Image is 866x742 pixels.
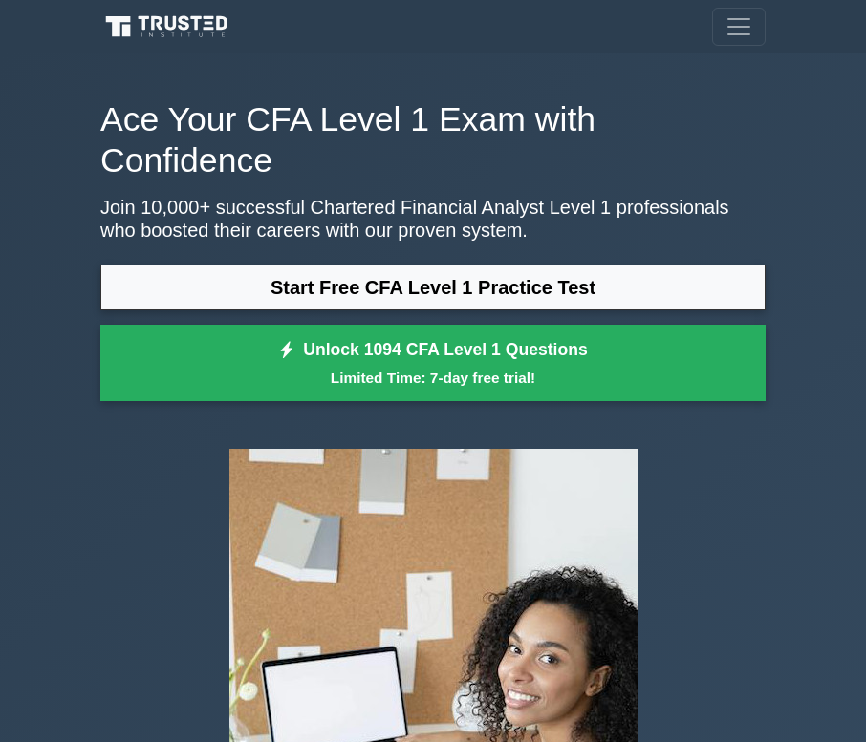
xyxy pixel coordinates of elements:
a: Start Free CFA Level 1 Practice Test [100,265,766,310]
button: Toggle navigation [712,8,766,46]
a: Unlock 1094 CFA Level 1 QuestionsLimited Time: 7-day free trial! [100,325,766,401]
small: Limited Time: 7-day free trial! [124,367,742,389]
h1: Ace Your CFA Level 1 Exam with Confidence [100,99,766,180]
p: Join 10,000+ successful Chartered Financial Analyst Level 1 professionals who boosted their caree... [100,196,766,242]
